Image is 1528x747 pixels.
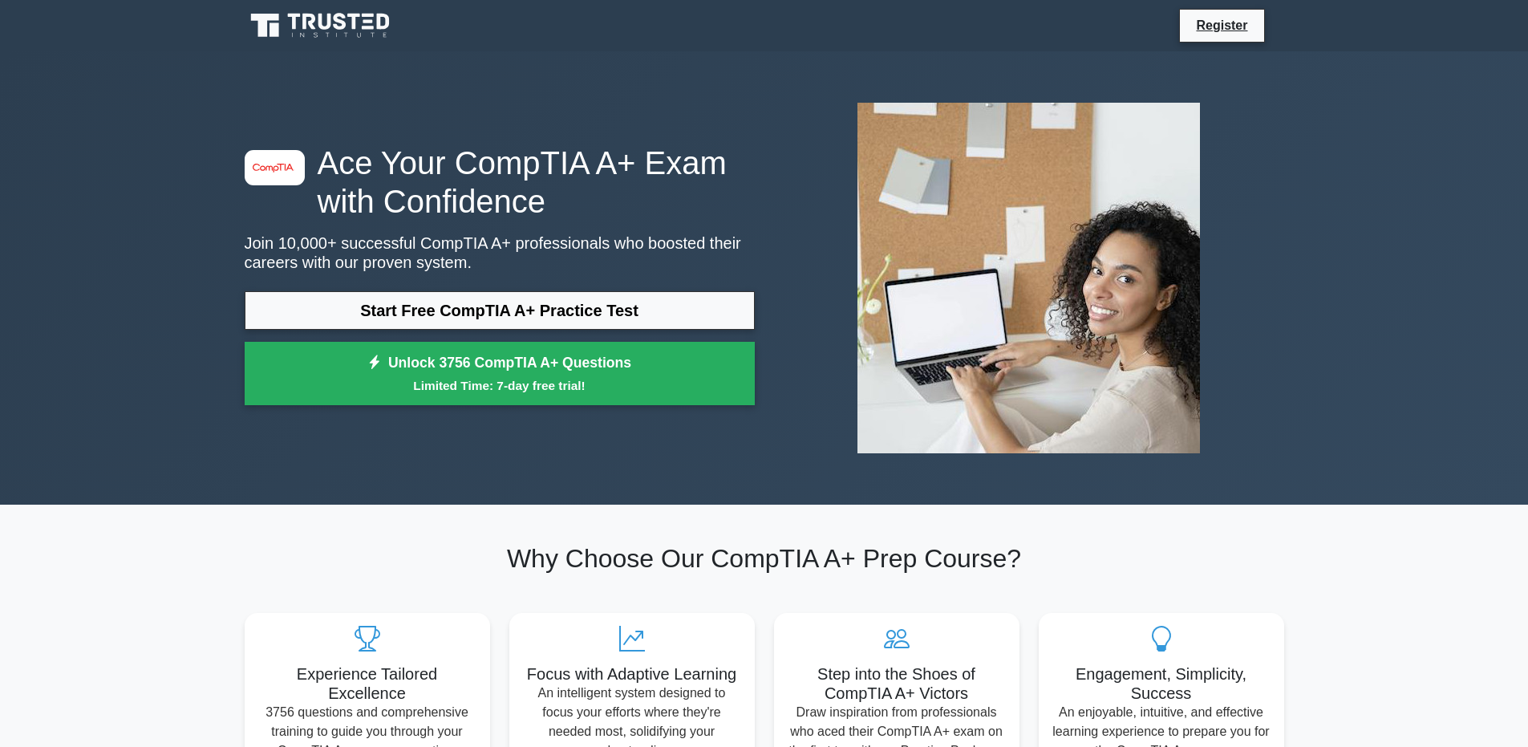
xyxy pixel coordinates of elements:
[787,664,1007,703] h5: Step into the Shoes of CompTIA A+ Victors
[1052,664,1271,703] h5: Engagement, Simplicity, Success
[245,233,755,272] p: Join 10,000+ successful CompTIA A+ professionals who boosted their careers with our proven system.
[245,144,755,221] h1: Ace Your CompTIA A+ Exam with Confidence
[245,342,755,406] a: Unlock 3756 CompTIA A+ QuestionsLimited Time: 7-day free trial!
[265,376,735,395] small: Limited Time: 7-day free trial!
[245,543,1284,574] h2: Why Choose Our CompTIA A+ Prep Course?
[522,664,742,684] h5: Focus with Adaptive Learning
[257,664,477,703] h5: Experience Tailored Excellence
[1186,15,1257,35] a: Register
[245,291,755,330] a: Start Free CompTIA A+ Practice Test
